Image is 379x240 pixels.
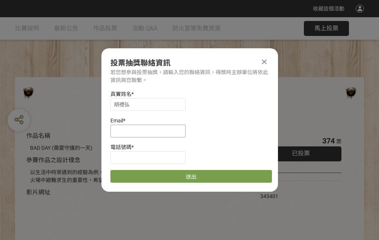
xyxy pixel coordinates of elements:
[336,139,341,145] span: 票
[304,21,349,36] button: 馬上投票
[26,157,80,164] span: 參賽作品之設計理念
[314,25,338,32] span: 馬上投票
[30,168,238,184] div: 以生活中時常遇到的經驗為例，透過對比的方式宣傳住宅用火災警報器、家庭逃生計畫及火場中避難求生的重要性，希望透過趣味的短影音讓更多人認識到更多的防火觀念。
[15,25,39,32] span: 比賽說明
[54,25,78,32] span: 最新公告
[15,17,39,40] a: 比賽說明
[26,189,50,196] span: 影片網址
[93,25,117,32] span: 作品投票
[322,136,335,145] span: 374
[132,25,157,32] span: 活動 Q&A
[110,69,269,84] div: 若您想參與投票抽獎，請輸入您的聯絡資訊，得獎時主辦單位將依此資訊與您聯繫。
[132,17,157,40] a: 活動 Q&A
[280,185,318,192] iframe: Facebook Share
[26,132,50,139] span: 作品名稱
[110,144,131,150] span: 電話號碼
[110,118,123,124] span: Email
[292,150,310,157] span: 已投票
[172,25,220,32] span: 防火宣導免費資源
[172,17,220,40] a: 防火宣導免費資源
[313,6,344,12] span: 收藏這個活動
[93,17,117,40] a: 作品投票
[54,17,78,40] a: 最新公告
[110,91,131,97] span: 真實姓名
[110,170,272,183] button: 送出
[30,144,238,152] div: BAD DAY (需要守護的一天)
[110,57,269,69] div: 投票抽獎聯絡資訊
